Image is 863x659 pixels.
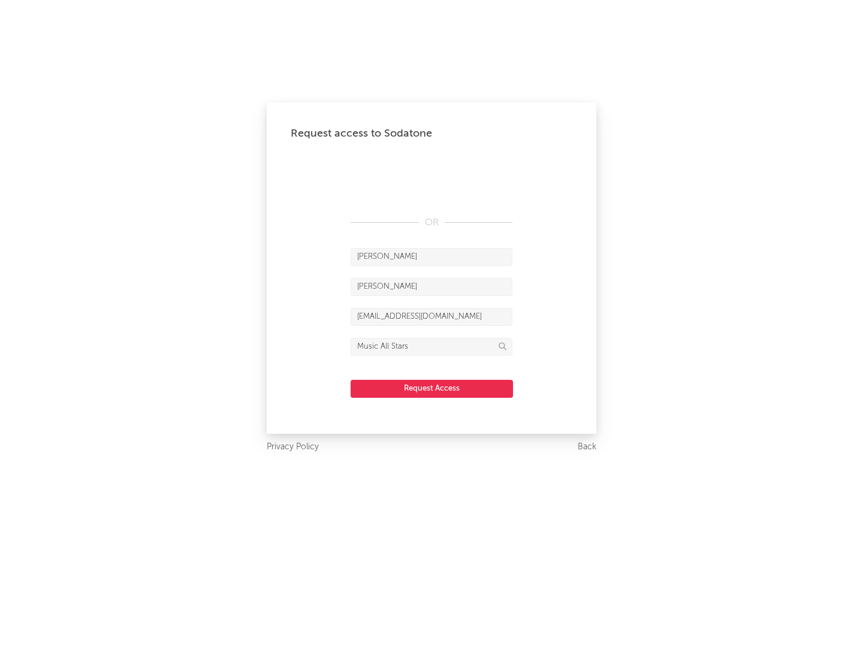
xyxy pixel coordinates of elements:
input: Division [351,338,512,356]
input: First Name [351,248,512,266]
a: Back [578,440,596,455]
input: Last Name [351,278,512,296]
div: Request access to Sodatone [291,126,572,141]
a: Privacy Policy [267,440,319,455]
input: Email [351,308,512,326]
div: OR [351,216,512,230]
button: Request Access [351,380,513,398]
